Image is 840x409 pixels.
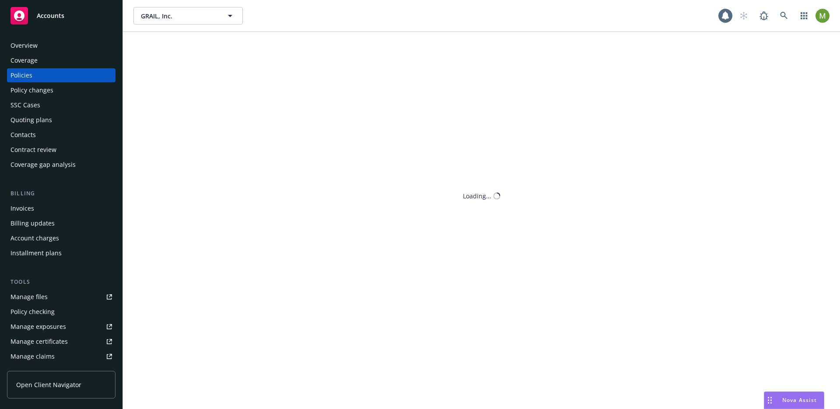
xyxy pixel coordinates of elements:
[7,158,115,172] a: Coverage gap analysis
[10,290,48,304] div: Manage files
[7,189,115,198] div: Billing
[7,4,115,28] a: Accounts
[133,7,243,25] button: GRAIL, Inc.
[10,335,68,349] div: Manage certificates
[7,113,115,127] a: Quoting plans
[735,7,752,25] a: Start snowing
[7,143,115,157] a: Contract review
[7,305,115,319] a: Policy checking
[10,39,38,53] div: Overview
[7,68,115,82] a: Policies
[7,39,115,53] a: Overview
[10,98,40,112] div: SSC Cases
[7,231,115,245] a: Account charges
[7,320,115,334] a: Manage exposures
[7,246,115,260] a: Installment plans
[10,216,55,230] div: Billing updates
[141,11,217,21] span: GRAIL, Inc.
[463,191,491,201] div: Loading...
[10,201,34,215] div: Invoices
[7,128,115,142] a: Contacts
[10,158,76,172] div: Coverage gap analysis
[10,349,55,363] div: Manage claims
[755,7,773,25] a: Report a Bug
[764,392,775,409] div: Drag to move
[10,53,38,67] div: Coverage
[10,83,53,97] div: Policy changes
[10,231,59,245] div: Account charges
[7,83,115,97] a: Policy changes
[7,216,115,230] a: Billing updates
[7,278,115,286] div: Tools
[7,53,115,67] a: Coverage
[7,335,115,349] a: Manage certificates
[10,143,56,157] div: Contract review
[815,9,829,23] img: photo
[7,349,115,363] a: Manage claims
[764,391,824,409] button: Nova Assist
[10,320,66,334] div: Manage exposures
[795,7,813,25] a: Switch app
[7,98,115,112] a: SSC Cases
[10,305,55,319] div: Policy checking
[7,201,115,215] a: Invoices
[37,12,64,19] span: Accounts
[16,380,81,389] span: Open Client Navigator
[775,7,793,25] a: Search
[7,290,115,304] a: Manage files
[10,246,62,260] div: Installment plans
[10,113,52,127] div: Quoting plans
[10,68,32,82] div: Policies
[10,128,36,142] div: Contacts
[782,396,817,404] span: Nova Assist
